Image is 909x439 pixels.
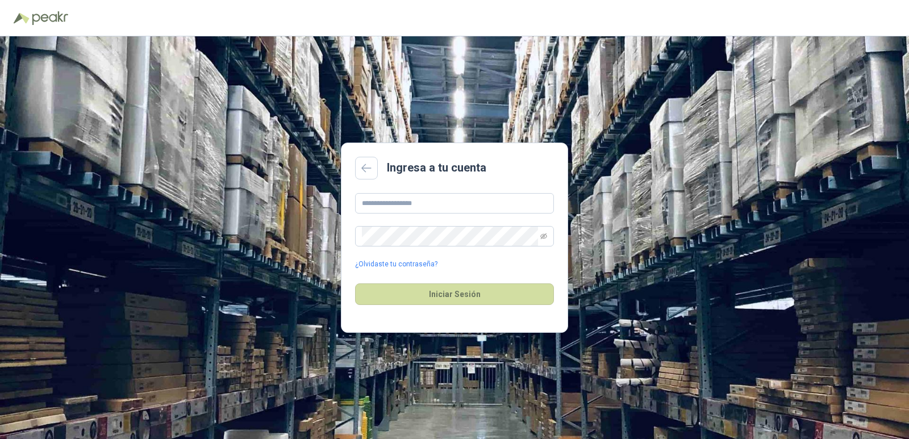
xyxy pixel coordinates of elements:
img: Peakr [32,11,68,25]
a: ¿Olvidaste tu contraseña? [355,259,437,270]
h2: Ingresa a tu cuenta [387,159,486,177]
button: Iniciar Sesión [355,283,554,305]
span: eye-invisible [540,233,547,240]
img: Logo [14,12,30,24]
